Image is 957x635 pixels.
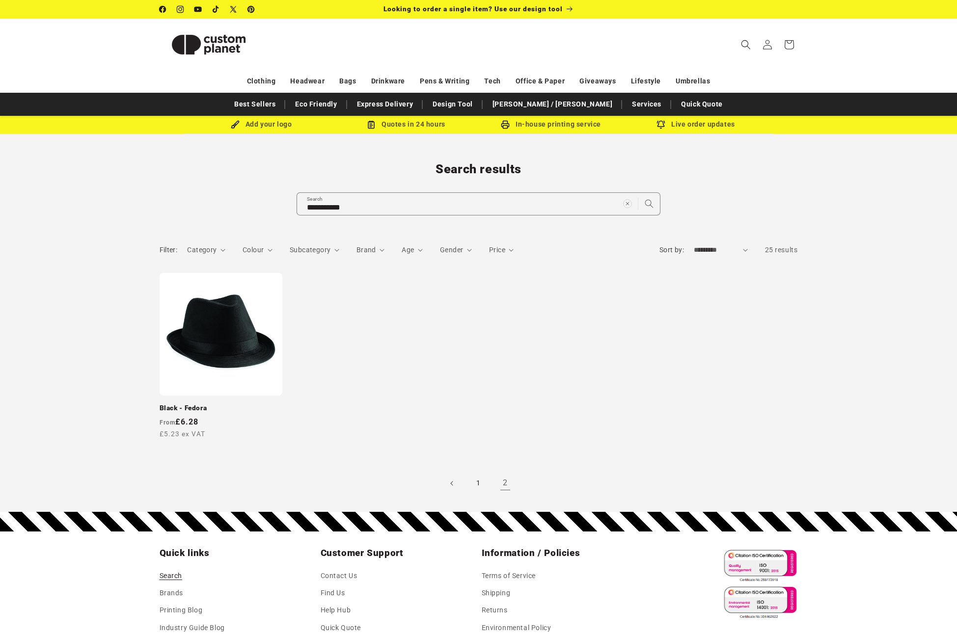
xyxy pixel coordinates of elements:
[624,118,768,131] div: Live order updates
[440,245,472,255] summary: Gender (0 selected)
[735,34,757,55] summary: Search
[638,193,660,214] button: Search
[420,73,469,90] a: Pens & Writing
[402,246,414,254] span: Age
[229,96,280,113] a: Best Sellers
[479,118,624,131] div: In-house printing service
[501,120,510,129] img: In-house printing
[676,96,728,113] a: Quick Quote
[160,161,798,177] h1: Search results
[488,96,617,113] a: [PERSON_NAME] / [PERSON_NAME]
[243,245,273,255] summary: Colour (0 selected)
[321,602,351,619] a: Help Hub
[489,246,505,254] span: Price
[482,584,511,602] a: Shipping
[441,473,463,494] a: Previous page
[187,245,225,255] summary: Category (0 selected)
[402,245,423,255] summary: Age (0 selected)
[356,245,385,255] summary: Brand (0 selected)
[720,584,798,621] img: ISO 14001 Certified
[494,473,516,494] a: Page 2
[160,602,203,619] a: Printing Blog
[156,19,261,70] a: Custom Planet
[160,23,258,67] img: Custom Planet
[356,246,376,254] span: Brand
[160,584,184,602] a: Brands
[321,547,476,559] h2: Customer Support
[482,602,508,619] a: Returns
[371,73,405,90] a: Drinkware
[656,120,665,129] img: Order updates
[482,570,536,584] a: Terms of Service
[160,547,315,559] h2: Quick links
[765,246,798,254] span: 25 results
[720,547,798,584] img: ISO 9001 Certified
[247,73,276,90] a: Clothing
[290,73,325,90] a: Headwear
[516,73,565,90] a: Office & Paper
[352,96,418,113] a: Express Delivery
[631,73,661,90] a: Lifestyle
[482,547,637,559] h2: Information / Policies
[187,246,217,254] span: Category
[484,73,500,90] a: Tech
[367,120,376,129] img: Order Updates Icon
[440,246,463,254] span: Gender
[243,246,264,254] span: Colour
[231,120,240,129] img: Brush Icon
[290,96,342,113] a: Eco Friendly
[627,96,666,113] a: Services
[189,118,334,131] div: Add your logo
[290,245,339,255] summary: Subcategory (0 selected)
[339,73,356,90] a: Bags
[617,193,638,214] button: Clear search term
[334,118,479,131] div: Quotes in 24 hours
[321,570,357,584] a: Contact Us
[659,246,684,254] label: Sort by:
[321,584,345,602] a: Find Us
[489,245,514,255] summary: Price
[160,245,178,255] h2: Filter:
[428,96,478,113] a: Design Tool
[383,5,563,13] span: Looking to order a single item? Use our design tool
[160,473,798,494] nav: Pagination
[290,246,330,254] span: Subcategory
[579,73,616,90] a: Giveaways
[160,570,183,584] a: Search
[676,73,710,90] a: Umbrellas
[160,404,282,413] a: Black - Fedora
[468,473,490,494] a: Page 1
